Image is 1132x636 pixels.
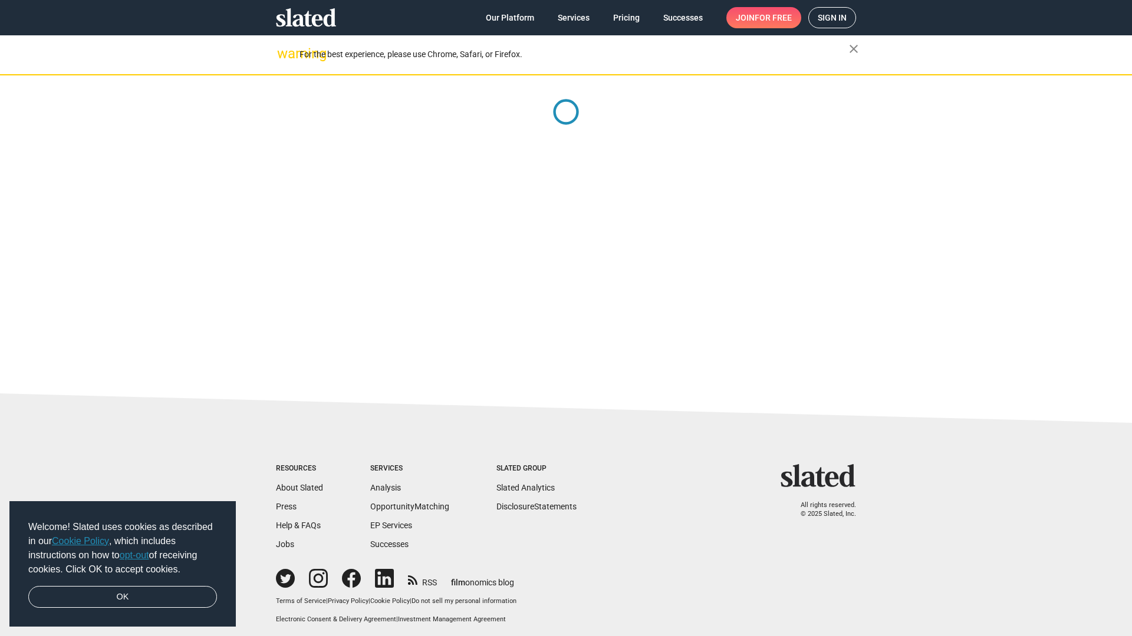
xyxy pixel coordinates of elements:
[496,483,555,492] a: Slated Analytics
[755,7,792,28] span: for free
[451,568,514,588] a: filmonomics blog
[396,615,398,623] span: |
[52,536,109,546] a: Cookie Policy
[370,597,410,605] a: Cookie Policy
[28,520,217,577] span: Welcome! Slated uses cookies as described in our , which includes instructions on how to of recei...
[276,521,321,530] a: Help & FAQs
[28,586,217,608] a: dismiss cookie message
[451,578,465,587] span: film
[548,7,599,28] a: Services
[120,550,149,560] a: opt-out
[370,483,401,492] a: Analysis
[663,7,703,28] span: Successes
[276,483,323,492] a: About Slated
[788,501,856,518] p: All rights reserved. © 2025 Slated, Inc.
[604,7,649,28] a: Pricing
[276,464,323,473] div: Resources
[558,7,590,28] span: Services
[368,597,370,605] span: |
[847,42,861,56] mat-icon: close
[736,7,792,28] span: Join
[276,539,294,549] a: Jobs
[496,464,577,473] div: Slated Group
[412,597,516,606] button: Do not sell my personal information
[276,502,297,511] a: Press
[370,521,412,530] a: EP Services
[276,615,396,623] a: Electronic Consent & Delivery Agreement
[476,7,544,28] a: Our Platform
[408,570,437,588] a: RSS
[398,615,506,623] a: Investment Management Agreement
[276,597,326,605] a: Terms of Service
[654,7,712,28] a: Successes
[9,501,236,627] div: cookieconsent
[370,539,409,549] a: Successes
[808,7,856,28] a: Sign in
[486,7,534,28] span: Our Platform
[496,502,577,511] a: DisclosureStatements
[818,8,847,28] span: Sign in
[326,597,328,605] span: |
[300,47,849,62] div: For the best experience, please use Chrome, Safari, or Firefox.
[370,502,449,511] a: OpportunityMatching
[726,7,801,28] a: Joinfor free
[328,597,368,605] a: Privacy Policy
[370,464,449,473] div: Services
[613,7,640,28] span: Pricing
[410,597,412,605] span: |
[277,47,291,61] mat-icon: warning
